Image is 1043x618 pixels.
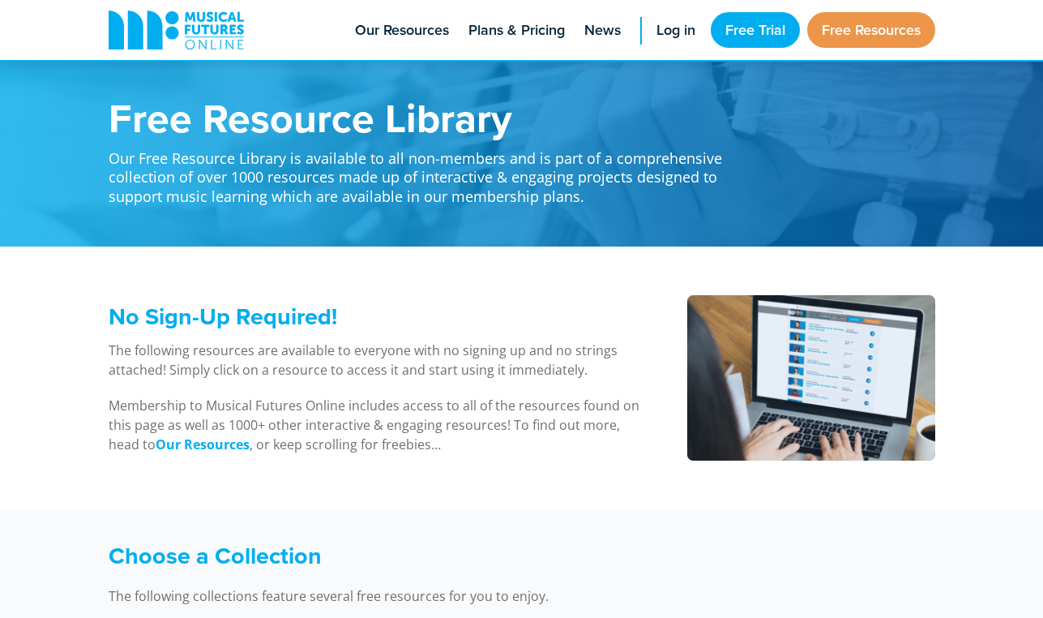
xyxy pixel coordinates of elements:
[109,341,646,380] p: The following resources are available to everyone with no signing up and no strings attached! Sim...
[109,97,741,138] h1: Free Resource Library
[109,586,741,606] p: The following collections feature several free resources for you to enjoy.
[468,19,565,41] span: Plans & Pricing
[355,19,449,41] span: Our Resources
[156,436,250,453] strong: Our Resources
[711,12,800,48] a: Free Trial
[807,12,935,48] a: Free Resources
[109,299,337,333] span: No Sign-Up Required!
[156,436,250,454] a: Our Resources
[109,138,741,206] p: Our Free Resource Library is available to all non-members and is part of a comprehensive collecti...
[656,19,695,41] span: Log in
[109,542,741,570] h3: Choose a Collection
[109,396,646,454] p: Membership to Musical Futures Online includes access to all of the resources found on this page a...
[584,19,621,41] span: News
